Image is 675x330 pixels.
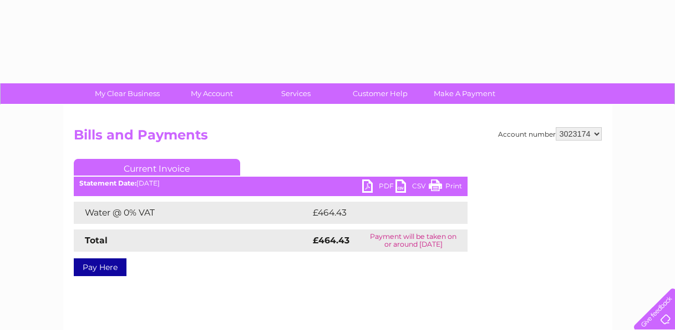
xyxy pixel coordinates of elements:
a: Services [250,83,342,104]
a: PDF [362,179,395,196]
td: £464.43 [310,202,448,224]
div: Account number [498,127,602,141]
a: Print [429,179,462,196]
div: [DATE] [74,179,468,187]
a: My Clear Business [82,83,173,104]
strong: Total [85,235,108,246]
a: Pay Here [74,258,126,276]
td: Payment will be taken on or around [DATE] [359,229,468,252]
h2: Bills and Payments [74,127,602,148]
a: CSV [395,179,429,196]
td: Water @ 0% VAT [74,202,310,224]
a: My Account [166,83,257,104]
strong: £464.43 [313,235,349,246]
a: Customer Help [334,83,426,104]
b: Statement Date: [79,179,136,187]
a: Current Invoice [74,159,240,176]
a: Make A Payment [419,83,510,104]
